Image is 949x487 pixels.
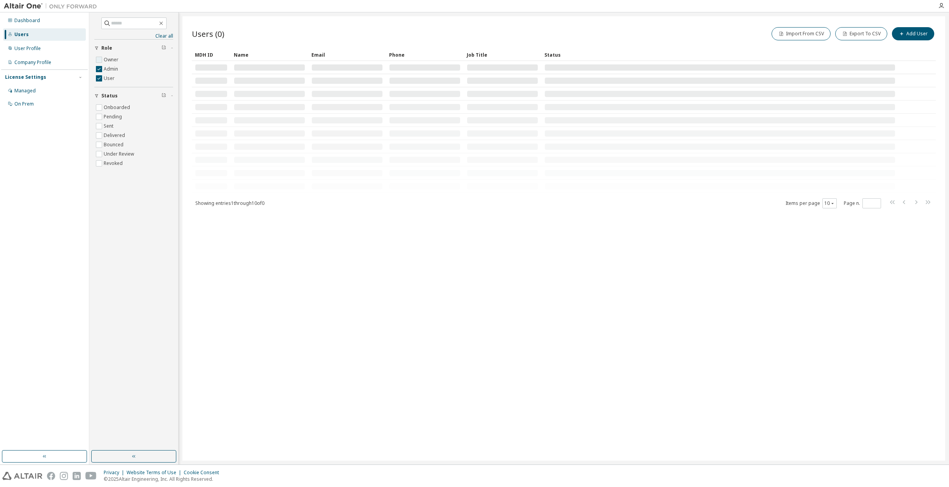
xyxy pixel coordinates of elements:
div: Email [311,49,383,61]
div: Privacy [104,470,127,476]
div: On Prem [14,101,34,107]
p: © 2025 Altair Engineering, Inc. All Rights Reserved. [104,476,224,482]
span: Users (0) [192,28,224,39]
label: User [104,74,116,83]
div: Cookie Consent [184,470,224,476]
span: Page n. [844,198,881,208]
img: linkedin.svg [73,472,81,480]
a: Clear all [94,33,173,39]
label: Pending [104,112,123,121]
div: Company Profile [14,59,51,66]
div: Name [234,49,305,61]
label: Revoked [104,159,124,168]
div: Managed [14,88,36,94]
img: altair_logo.svg [2,472,42,480]
img: instagram.svg [60,472,68,480]
label: Onboarded [104,103,132,112]
label: Admin [104,64,120,74]
button: Add User [892,27,934,40]
div: Job Title [467,49,538,61]
div: Phone [389,49,461,61]
div: MDH ID [195,49,228,61]
div: User Profile [14,45,41,52]
label: Owner [104,55,120,64]
img: Altair One [4,2,101,10]
div: License Settings [5,74,46,80]
div: Users [14,31,29,38]
img: facebook.svg [47,472,55,480]
div: Website Terms of Use [127,470,184,476]
label: Delivered [104,131,127,140]
span: Clear filter [162,93,166,99]
span: Status [101,93,118,99]
span: Items per page [786,198,837,208]
label: Sent [104,121,115,131]
button: Export To CSV [835,27,887,40]
button: Role [94,40,173,57]
span: Clear filter [162,45,166,51]
button: Status [94,87,173,104]
label: Bounced [104,140,125,149]
img: youtube.svg [85,472,97,480]
label: Under Review [104,149,136,159]
div: Dashboard [14,17,40,24]
button: 10 [824,200,835,206]
button: Import From CSV [772,27,831,40]
div: Status [544,49,895,61]
span: Showing entries 1 through 10 of 0 [195,200,264,206]
span: Role [101,45,112,51]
